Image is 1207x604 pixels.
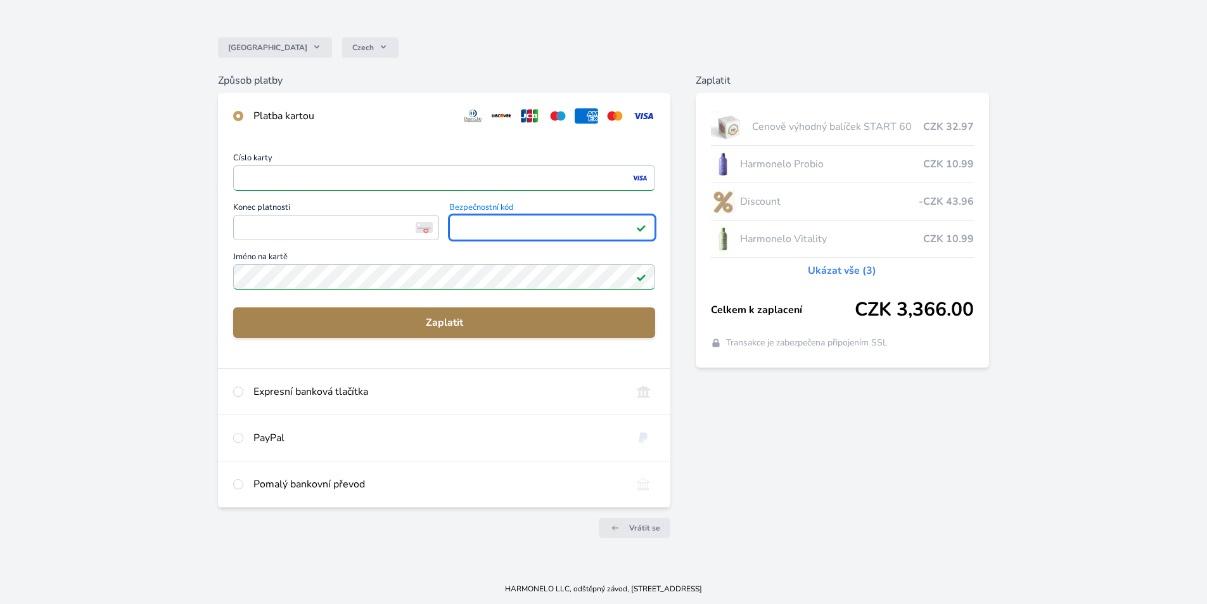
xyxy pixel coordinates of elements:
span: Harmonelo Vitality [740,231,923,247]
span: Vrátit se [629,523,660,533]
img: maestro.svg [546,108,570,124]
div: Expresní banková tlačítka [253,384,622,399]
iframe: Iframe pro datum vypršení platnosti [239,219,433,236]
span: CZK 32.97 [923,119,974,134]
img: bankTransfer_IBAN.svg [632,477,655,492]
span: Bezpečnostní kód [449,203,655,215]
iframe: Iframe pro bezpečnostní kód [455,219,649,236]
span: Celkem k zaplacení [711,302,855,318]
button: Czech [342,37,399,58]
span: Zaplatit [243,315,645,330]
img: CLEAN_PROBIO_se_stinem_x-lo.jpg [711,148,735,180]
img: paypal.svg [632,430,655,446]
img: diners.svg [461,108,485,124]
div: Pomalý bankovní převod [253,477,622,492]
img: discount-lo.png [711,186,735,217]
img: mc.svg [603,108,627,124]
span: Transakce je zabezpečena připojením SSL [726,337,888,349]
span: Harmonelo Probio [740,157,923,172]
button: [GEOGRAPHIC_DATA] [218,37,332,58]
input: Jméno na kartěPlatné pole [233,264,655,290]
h6: Zaplatit [696,73,989,88]
div: PayPal [253,430,622,446]
span: Konec platnosti [233,203,439,215]
img: CLEAN_VITALITY_se_stinem_x-lo.jpg [711,223,735,255]
button: Zaplatit [233,307,655,338]
iframe: Iframe pro číslo karty [239,169,649,187]
span: CZK 3,366.00 [855,299,974,321]
span: Discount [740,194,919,209]
img: start.jpg [711,111,747,143]
span: -CZK 43.96 [919,194,974,209]
a: Vrátit se [599,518,670,538]
img: Platné pole [636,272,646,282]
span: Jméno na kartě [233,253,655,264]
span: Cenově výhodný balíček START 60 [752,119,923,134]
span: Czech [352,42,374,53]
span: CZK 10.99 [923,157,974,172]
img: onlineBanking_CZ.svg [632,384,655,399]
div: Platba kartou [253,108,451,124]
img: jcb.svg [518,108,542,124]
a: Ukázat vše (3) [808,263,876,278]
img: Konec platnosti [416,222,433,233]
img: Platné pole [636,222,646,233]
img: visa.svg [632,108,655,124]
span: CZK 10.99 [923,231,974,247]
h6: Způsob platby [218,73,670,88]
img: amex.svg [575,108,598,124]
span: Číslo karty [233,154,655,165]
span: [GEOGRAPHIC_DATA] [228,42,307,53]
img: discover.svg [490,108,513,124]
img: visa [631,172,648,184]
